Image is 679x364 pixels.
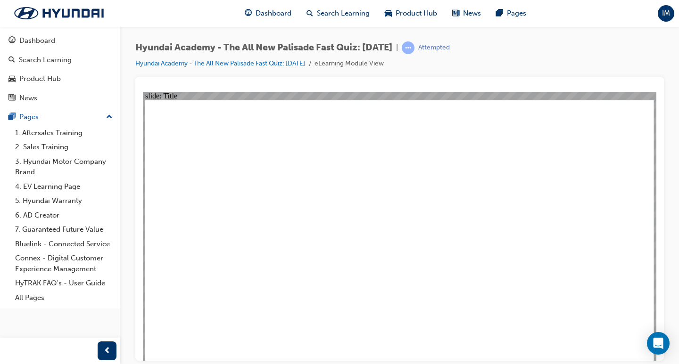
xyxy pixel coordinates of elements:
span: Search Learning [317,8,370,19]
span: learningRecordVerb_ATTEMPT-icon [402,41,414,54]
li: eLearning Module View [315,58,384,69]
div: Open Intercom Messenger [647,332,670,355]
a: 5. Hyundai Warranty [11,194,116,208]
span: search-icon [8,56,15,65]
img: Trak [5,3,113,23]
span: pages-icon [496,8,503,19]
span: | [396,42,398,53]
a: All Pages [11,291,116,305]
a: 1. Aftersales Training [11,126,116,140]
a: 4. EV Learning Page [11,179,116,194]
a: 2. Sales Training [11,140,116,154]
div: Pages [19,112,39,122]
span: IM [662,8,670,19]
span: car-icon [8,75,16,83]
div: Attempted [418,43,450,52]
a: Connex - Digital Customer Experience Management [11,251,116,276]
a: 7. Guaranteed Future Value [11,222,116,237]
button: Pages [4,108,116,126]
a: Bluelink - Connected Service [11,237,116,251]
div: Product Hub [19,73,61,84]
div: Dashboard [19,35,55,46]
a: news-iconNews [445,4,489,23]
a: Search Learning [4,51,116,69]
div: Search Learning [19,55,72,65]
a: 3. Hyundai Motor Company Brand [11,154,116,179]
a: search-iconSearch Learning [299,4,377,23]
span: news-icon [8,94,16,103]
span: pages-icon [8,113,16,121]
a: News [4,89,116,107]
button: DashboardSearch LearningProduct HubNews [4,30,116,108]
span: News [463,8,481,19]
span: Product Hub [396,8,437,19]
span: Hyundai Academy - The All New Palisade Fast Quiz: [DATE] [135,42,392,53]
button: IM [658,5,674,22]
a: HyTRAK FAQ's - User Guide [11,276,116,291]
span: car-icon [385,8,392,19]
span: Dashboard [256,8,291,19]
a: guage-iconDashboard [237,4,299,23]
span: news-icon [452,8,459,19]
span: search-icon [306,8,313,19]
a: car-iconProduct Hub [377,4,445,23]
span: prev-icon [104,345,111,357]
a: 6. AD Creator [11,208,116,223]
span: up-icon [106,111,113,123]
a: Hyundai Academy - The All New Palisade Fast Quiz: [DATE] [135,59,305,67]
span: guage-icon [245,8,252,19]
a: pages-iconPages [489,4,534,23]
span: Pages [507,8,526,19]
a: Product Hub [4,70,116,88]
div: News [19,93,37,104]
a: Dashboard [4,32,116,49]
span: guage-icon [8,37,16,45]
